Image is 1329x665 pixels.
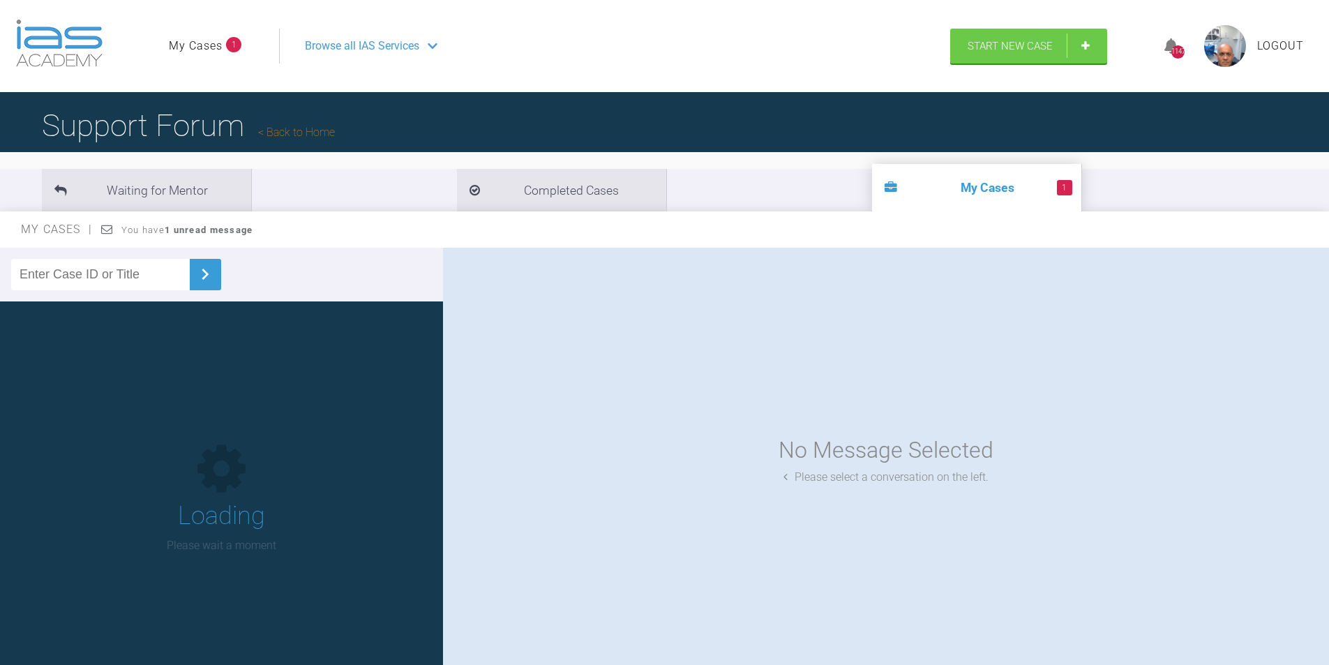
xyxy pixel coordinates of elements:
li: Completed Cases [457,169,666,211]
div: 1147 [1171,45,1185,59]
div: Please select a conversation on the left. [783,468,989,486]
img: logo-light.3e3ef733.png [16,20,103,67]
h1: Support Forum [42,101,335,150]
img: chevronRight.28bd32b0.svg [194,263,216,285]
span: You have [121,225,253,235]
p: Please wait a moment [167,537,276,555]
span: Browse all IAS Services [305,37,419,55]
a: Logout [1257,37,1304,55]
span: 1 [1057,180,1072,195]
div: No Message Selected [779,433,993,468]
strong: 1 unread message [165,225,253,235]
a: My Cases [169,37,223,55]
span: Start New Case [968,40,1053,52]
h1: Loading [178,496,265,537]
a: Back to Home [258,126,335,139]
img: profile.png [1204,25,1246,67]
span: 1 [226,37,241,52]
a: Start New Case [950,29,1107,63]
li: Waiting for Mentor [42,169,251,211]
input: Enter Case ID or Title [11,259,190,290]
span: My Cases [21,223,93,236]
li: My Cases [872,164,1081,211]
